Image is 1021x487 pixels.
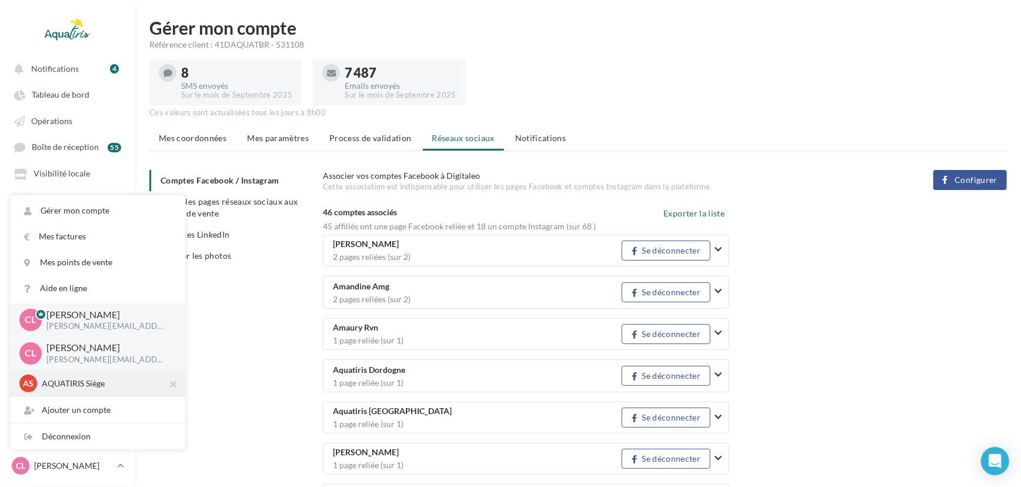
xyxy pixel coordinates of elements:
[515,133,566,143] span: Notifications
[622,282,710,302] button: Se déconnecter
[31,116,72,126] span: Opérations
[46,308,166,322] p: [PERSON_NAME]
[149,19,1007,36] h1: Gérer mon compte
[622,408,710,428] button: Se déconnecter
[7,84,128,105] a: Tableau de bord
[10,249,185,275] a: Mes points de vente
[23,378,34,389] span: AS
[181,66,292,79] div: 8
[16,460,25,472] span: CL
[323,171,480,181] span: Associer vos comptes Facebook à Digitaleo
[7,162,128,184] a: Visibilité locale
[333,282,389,295] span: Amandine Amg
[7,189,128,210] a: Médiathèque
[247,133,309,143] span: Mes paramètres
[7,58,124,79] button: Notifications 4
[42,378,171,389] p: AQUATIRIS Siège
[110,64,119,74] div: 4
[333,336,622,345] div: 1 page reliée (sur 1)
[7,110,128,131] a: Opérations
[25,346,36,360] span: CL
[333,448,399,457] span: [PERSON_NAME]
[333,407,452,416] span: Aquatiris [GEOGRAPHIC_DATA]
[333,420,622,428] div: 1 page reliée (sur 1)
[32,90,89,100] span: Tableau de bord
[333,323,378,332] span: Amaury Rvn
[10,275,185,301] a: Aide en ligne
[10,423,185,449] div: Déconnexion
[10,224,185,249] a: Mes factures
[333,366,405,379] span: Aquatiris Dordogne
[333,240,399,249] span: [PERSON_NAME]
[181,82,292,90] div: SMS envoyés
[161,196,298,218] span: Relier les pages réseaux sociaux aux points de vente
[323,182,776,192] div: Cette association est indispensable pour utiliser les pages Facebook et comptes Instagram dans la...
[9,455,126,477] a: CL [PERSON_NAME]
[10,198,185,224] a: Gérer mon compte
[25,313,36,327] span: CL
[159,133,226,143] span: Mes coordonnées
[345,90,456,101] div: Sur le mois de Septembre 2025
[34,169,90,179] span: Visibilité locale
[955,175,997,185] span: Configurer
[46,321,166,332] p: [PERSON_NAME][EMAIL_ADDRESS][DOMAIN_NAME]
[622,366,710,386] button: Se déconnecter
[333,461,622,469] div: 1 page reliée (sur 1)
[108,143,121,152] div: 55
[622,241,710,261] button: Se déconnecter
[7,136,128,158] a: Boîte de réception 55
[10,397,185,423] div: Ajouter un compte
[333,379,622,387] div: 1 page reliée (sur 1)
[32,142,99,152] span: Boîte de réception
[181,90,292,101] div: Sur le mois de Septembre 2025
[46,355,166,365] p: [PERSON_NAME][EMAIL_ADDRESS][DOMAIN_NAME]
[659,206,729,221] button: Exporter la liste
[31,64,79,74] span: Notifications
[345,82,456,90] div: Emails envoyés
[622,324,710,344] button: Se déconnecter
[161,229,230,239] span: Comptes LinkedIn
[7,215,128,236] a: Mon réseau
[161,251,231,261] span: Logoter les photos
[333,253,622,261] div: 2 pages reliées (sur 2)
[149,108,1007,118] div: Ces valeurs sont actualisées tous les jours à 8h00
[7,267,128,288] a: Boutique en ligne
[323,207,397,217] span: 46 comptes associés
[149,39,1007,51] div: Référence client : 41DAQUATBR - 531108
[323,221,730,232] div: 45 affiliés ont une page Facebook reliée et 18 un compte Instagram (sur 68 )
[933,170,1007,190] button: Configurer
[34,460,112,472] p: [PERSON_NAME]
[333,295,622,303] div: 2 pages reliées (sur 2)
[329,133,411,143] span: Process de validation
[46,341,166,355] p: [PERSON_NAME]
[7,241,128,262] a: Campagnes
[345,66,456,79] div: 7 487
[622,449,710,469] button: Se déconnecter
[981,447,1009,475] div: Open Intercom Messenger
